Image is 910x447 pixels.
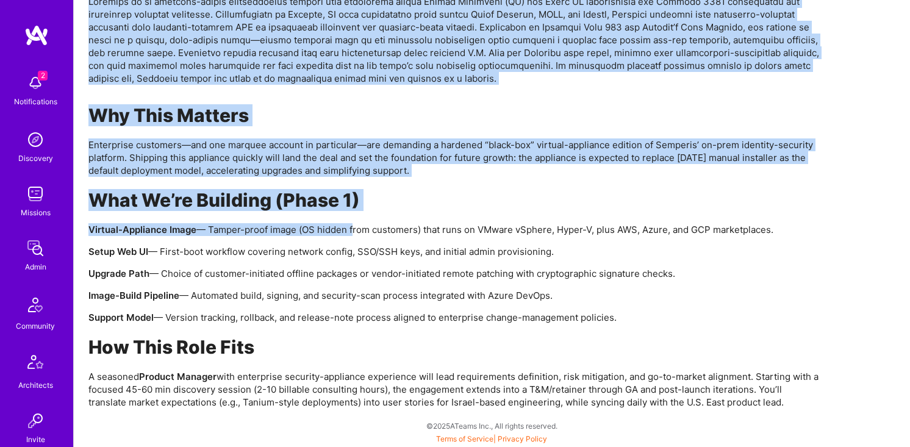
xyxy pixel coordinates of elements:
[88,267,820,280] p: — Choice of customer-initiated offline packages or vendor-initiated remote patching with cryptogr...
[88,245,820,258] p: — First-boot workflow covering network config, SSO/SSH keys, and initial admin provisioning.
[25,260,46,273] div: Admin
[23,236,48,260] img: admin teamwork
[21,290,50,320] img: Community
[88,289,820,302] p: — Automated build, signing, and security-scan process integrated with Azure DevOps.
[88,311,820,324] p: — Version tracking, rollback, and release-note process aligned to enterprise change-management po...
[88,336,820,358] h1: How This Role Fits
[436,434,493,443] a: Terms of Service
[21,206,51,219] div: Missions
[14,95,57,108] div: Notifications
[18,152,53,165] div: Discovery
[24,24,49,46] img: logo
[139,371,217,382] strong: Product Manager
[23,127,48,152] img: discovery
[88,370,820,409] p: A seasoned with enterprise security-appliance experience will lead requirements definition, risk ...
[38,71,48,80] span: 2
[18,379,53,392] div: Architects
[23,71,48,95] img: bell
[88,312,154,323] strong: Support Model
[436,434,547,443] span: |
[88,246,148,257] strong: Setup Web UI
[26,433,45,446] div: Invite
[21,349,50,379] img: Architects
[23,409,48,433] img: Invite
[88,223,820,236] p: — Tamper-proof image (OS hidden from customers) that runs on VMware vSphere, Hyper-V, plus AWS, A...
[88,224,196,235] strong: Virtual-Appliance Image
[16,320,55,332] div: Community
[88,290,179,301] strong: Image-Build Pipeline
[88,104,820,126] h1: Why This Matters
[23,182,48,206] img: teamwork
[88,268,149,279] strong: Upgrade Path
[88,189,820,211] h1: What We’re Building (Phase 1)
[498,434,547,443] a: Privacy Policy
[73,410,910,441] div: © 2025 ATeams Inc., All rights reserved.
[88,138,820,177] p: Enterprise customers—and one marquee account in particular—are demanding a hardened “black-box” v...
